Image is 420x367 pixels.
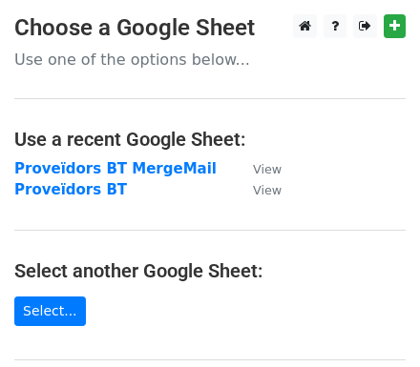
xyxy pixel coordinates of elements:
[14,128,406,151] h4: Use a recent Google Sheet:
[253,183,282,197] small: View
[234,181,282,198] a: View
[14,296,86,326] a: Select...
[14,14,406,42] h3: Choose a Google Sheet
[14,160,217,177] a: Proveïdors BT MergeMail
[14,50,406,70] p: Use one of the options below...
[253,162,282,176] small: View
[14,181,127,198] a: Proveïdors BT
[234,160,282,177] a: View
[14,259,406,282] h4: Select another Google Sheet:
